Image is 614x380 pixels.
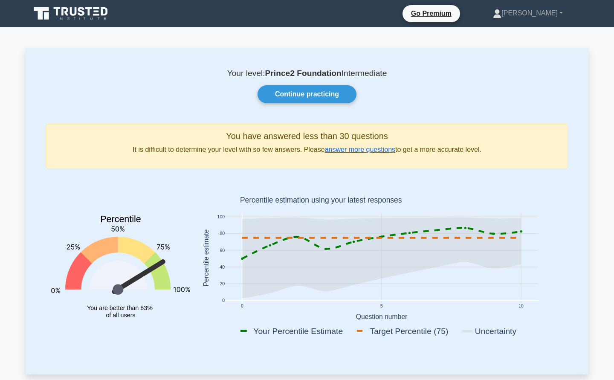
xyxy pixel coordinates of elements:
[265,69,342,78] b: Prince2 Foundation
[241,304,243,309] text: 0
[220,265,225,270] text: 40
[325,146,395,153] a: answer more questions
[220,248,225,253] text: 60
[518,304,524,309] text: 10
[258,85,356,103] a: Continue practicing
[100,215,141,225] text: Percentile
[220,281,225,286] text: 20
[53,131,561,141] h5: You have answered less than 30 questions
[356,313,408,320] text: Question number
[406,8,457,19] a: Go Premium
[380,304,383,309] text: 5
[46,68,568,78] p: Your level: Intermediate
[87,305,153,311] tspan: You are better than 83%
[53,145,561,155] p: It is difficult to determine your level with so few answers. Please to get a more accurate level.
[222,299,225,303] text: 0
[203,229,210,287] text: Percentile estimate
[106,312,135,319] tspan: of all users
[472,5,583,22] a: [PERSON_NAME]
[217,215,225,220] text: 100
[240,196,402,205] text: Percentile estimation using your latest responses
[220,232,225,236] text: 80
